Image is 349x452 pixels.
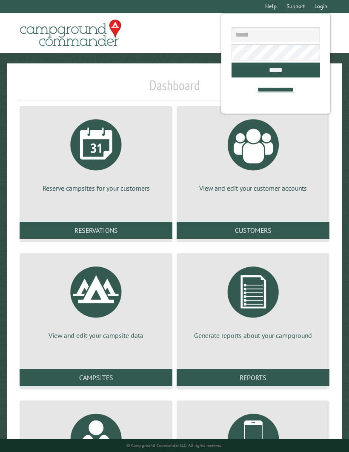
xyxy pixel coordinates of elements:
a: Reservations [20,222,172,239]
h1: Dashboard [17,77,332,100]
small: © Campground Commander LLC. All rights reserved. [126,443,223,448]
a: View and edit your campsite data [30,260,162,340]
a: Campsites [20,369,172,386]
p: Reserve campsites for your customers [30,183,162,193]
a: Customers [177,222,329,239]
a: Reports [177,369,329,386]
a: View and edit your customer accounts [187,113,319,193]
a: Reserve campsites for your customers [30,113,162,193]
a: Generate reports about your campground [187,260,319,340]
p: View and edit your customer accounts [187,183,319,193]
img: Campground Commander [17,17,124,50]
p: Generate reports about your campground [187,331,319,340]
p: View and edit your campsite data [30,331,162,340]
